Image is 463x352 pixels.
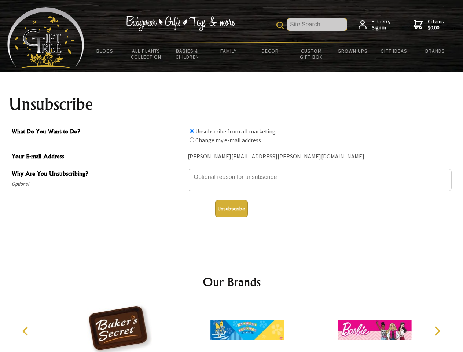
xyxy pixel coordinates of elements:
label: Change my e-mail address [195,136,261,144]
a: Custom Gift Box [291,43,332,65]
span: Your E-mail Address [12,152,184,162]
span: What Do You Want to Do? [12,127,184,137]
a: All Plants Collection [126,43,167,65]
button: Next [429,323,445,339]
strong: Sign in [372,25,390,31]
span: 0 items [428,18,444,31]
a: Grown Ups [332,43,373,59]
a: Gift Ideas [373,43,415,59]
h1: Unsubscribe [9,95,455,113]
a: 0 items$0.00 [414,18,444,31]
img: Babywear - Gifts - Toys & more [125,16,235,31]
img: product search [276,22,284,29]
strong: $0.00 [428,25,444,31]
span: Hi there, [372,18,390,31]
a: Brands [415,43,456,59]
a: Babies & Children [167,43,208,65]
span: Why Are You Unsubscribing? [12,169,184,180]
a: Hi there,Sign in [359,18,390,31]
a: Family [208,43,250,59]
textarea: Why Are You Unsubscribing? [188,169,452,191]
a: BLOGS [84,43,126,59]
a: Decor [249,43,291,59]
div: [PERSON_NAME][EMAIL_ADDRESS][PERSON_NAME][DOMAIN_NAME] [188,151,452,162]
img: Babyware - Gifts - Toys and more... [7,7,84,68]
h2: Our Brands [15,273,449,291]
label: Unsubscribe from all marketing [195,128,276,135]
button: Previous [18,323,34,339]
input: Site Search [287,18,347,31]
span: Optional [12,180,184,188]
button: Unsubscribe [215,200,248,217]
input: What Do You Want to Do? [190,129,194,133]
input: What Do You Want to Do? [190,137,194,142]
